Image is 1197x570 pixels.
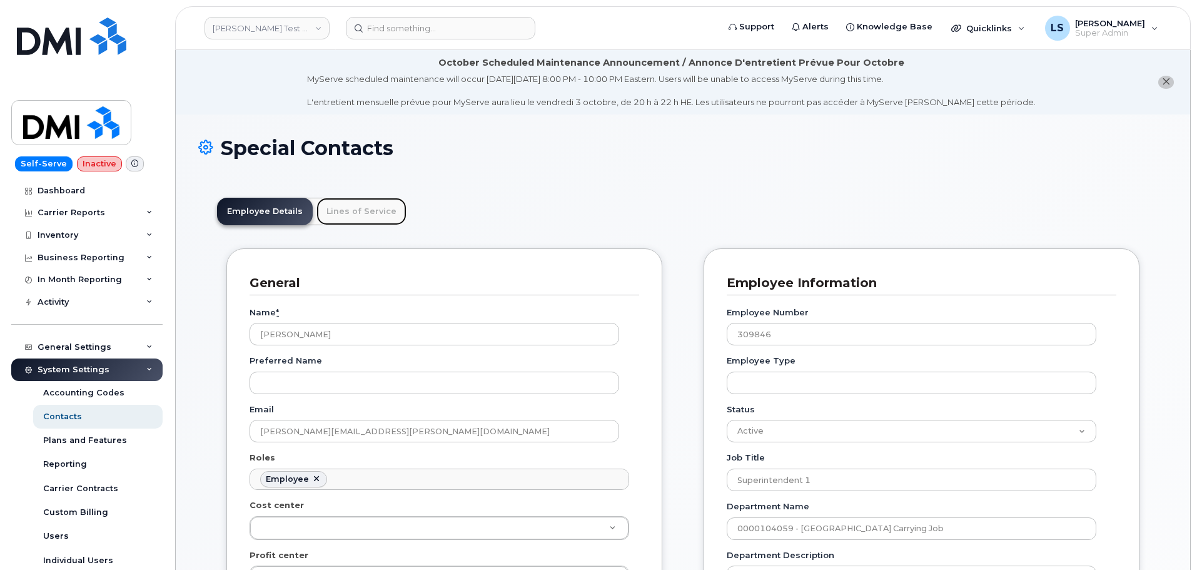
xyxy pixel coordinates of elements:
[217,198,313,225] a: Employee Details
[727,549,834,561] label: Department Description
[727,307,809,318] label: Employee Number
[727,404,755,415] label: Status
[727,452,765,464] label: Job Title
[438,56,904,69] div: October Scheduled Maintenance Announcement / Annonce D'entretient Prévue Pour Octobre
[316,198,407,225] a: Lines of Service
[1158,76,1174,89] button: close notification
[250,275,630,292] h3: General
[250,452,275,464] label: Roles
[250,549,308,561] label: Profit center
[727,275,1107,292] h3: Employee Information
[276,307,279,317] abbr: required
[727,501,809,512] label: Department Name
[727,355,795,367] label: Employee Type
[250,404,274,415] label: Email
[307,73,1036,108] div: MyServe scheduled maintenance will occur [DATE][DATE] 8:00 PM - 10:00 PM Eastern. Users will be u...
[250,355,322,367] label: Preferred Name
[250,307,279,318] label: Name
[250,499,304,511] label: Cost center
[266,474,309,484] div: Employee
[198,137,1168,159] h1: Special Contacts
